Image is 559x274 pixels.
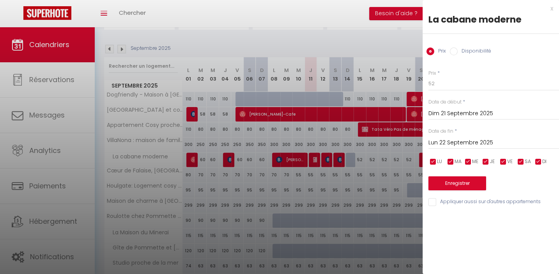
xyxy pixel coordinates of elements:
[458,47,491,56] label: Disponibilité
[525,158,531,165] span: SA
[542,158,547,165] span: DI
[428,70,436,77] label: Prix
[423,4,553,13] div: x
[428,98,462,106] label: Date de début
[428,176,486,190] button: Enregistrer
[526,239,553,268] iframe: Chat
[507,158,513,165] span: VE
[437,158,442,165] span: LU
[472,158,478,165] span: ME
[490,158,495,165] span: JE
[428,128,453,135] label: Date de fin
[455,158,462,165] span: MA
[434,47,446,56] label: Prix
[428,13,553,26] div: La cabane moderne
[6,3,30,26] button: Ouvrir le widget de chat LiveChat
